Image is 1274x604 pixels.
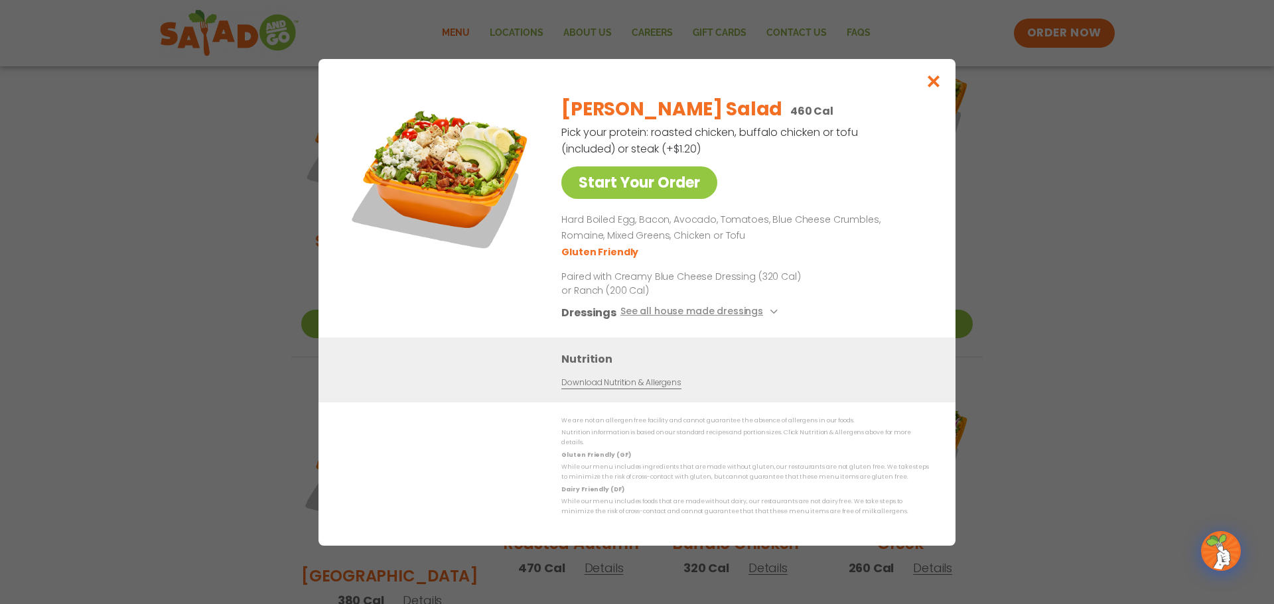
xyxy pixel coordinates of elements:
strong: Dairy Friendly (DF) [561,485,624,493]
button: See all house made dressings [620,304,782,320]
a: Download Nutrition & Allergens [561,376,681,389]
h3: Dressings [561,304,616,320]
li: Gluten Friendly [561,245,640,259]
h2: [PERSON_NAME] Salad [561,95,782,123]
p: Pick your protein: roasted chicken, buffalo chicken or tofu (included) or steak (+$1.20) [561,124,860,157]
p: While our menu includes foods that are made without dairy, our restaurants are not dairy free. We... [561,497,929,517]
h3: Nutrition [561,350,936,367]
a: Start Your Order [561,166,717,199]
p: While our menu includes ingredients that are made without gluten, our restaurants are not gluten ... [561,462,929,483]
img: Featured product photo for Cobb Salad [348,86,534,271]
img: wpChatIcon [1202,532,1239,570]
p: Hard Boiled Egg, Bacon, Avocado, Tomatoes, Blue Cheese Crumbles, Romaine, Mixed Greens, Chicken o... [561,212,924,244]
p: We are not an allergen free facility and cannot guarantee the absence of allergens in our foods. [561,416,929,426]
p: 460 Cal [790,103,833,119]
button: Close modal [912,59,955,103]
p: Paired with Creamy Blue Cheese Dressing (320 Cal) or Ranch (200 Cal) [561,269,807,297]
p: Nutrition information is based on our standard recipes and portion sizes. Click Nutrition & Aller... [561,428,929,448]
strong: Gluten Friendly (GF) [561,450,630,458]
